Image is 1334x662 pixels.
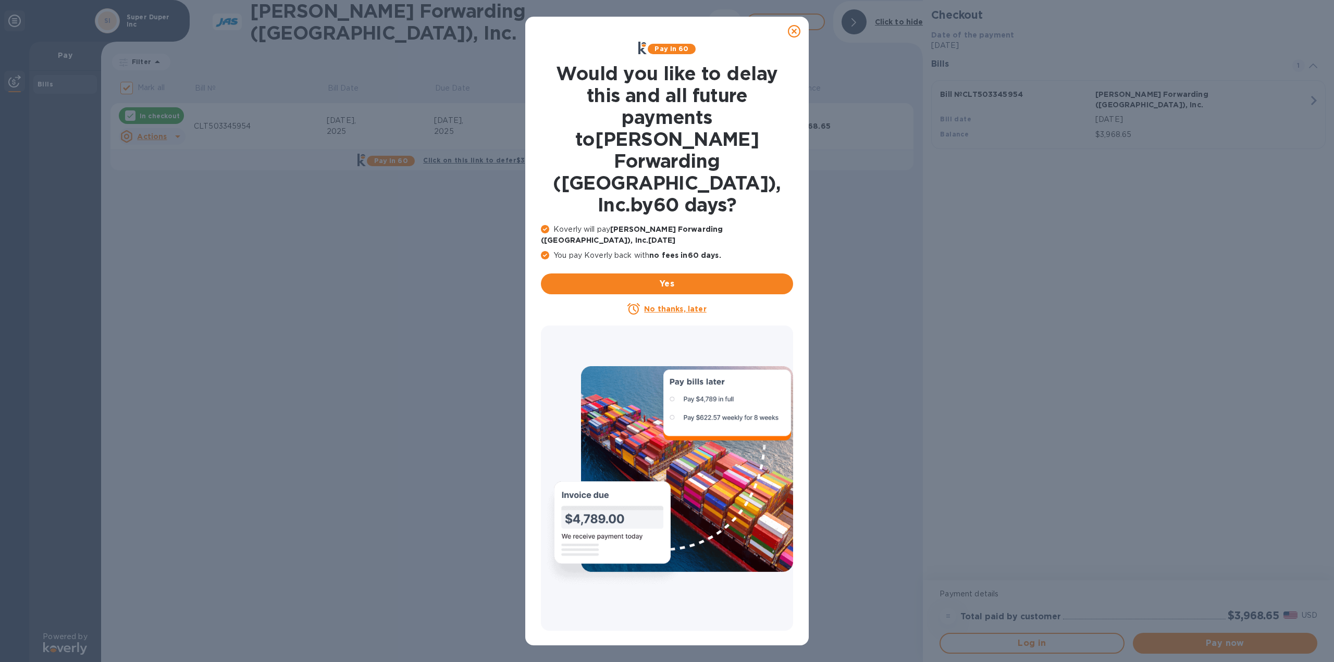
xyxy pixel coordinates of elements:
[541,224,793,246] p: Koverly will pay
[541,250,793,261] p: You pay Koverly back with
[654,45,688,53] b: Pay in 60
[541,225,723,244] b: [PERSON_NAME] Forwarding ([GEOGRAPHIC_DATA]), Inc. [DATE]
[644,305,706,313] u: No thanks, later
[541,63,793,216] h1: Would you like to delay this and all future payments to [PERSON_NAME] Forwarding ([GEOGRAPHIC_DAT...
[541,273,793,294] button: Yes
[549,278,785,290] span: Yes
[649,251,721,259] b: no fees in 60 days .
